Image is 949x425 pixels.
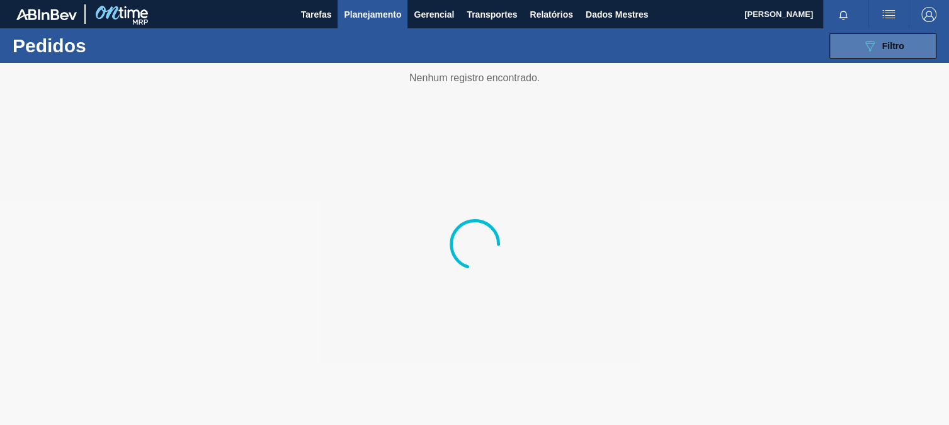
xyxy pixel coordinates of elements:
font: Filtro [882,41,904,51]
font: Tarefas [301,9,332,20]
img: ações do usuário [881,7,896,22]
font: Pedidos [13,35,86,56]
button: Filtro [829,33,936,59]
font: Planejamento [344,9,401,20]
font: Transportes [467,9,517,20]
font: Relatórios [530,9,572,20]
img: TNhmsLtSVTkK8tSr43FrP2fwEKptu5GPRR3wAAAABJRU5ErkJggg== [16,9,77,20]
font: Dados Mestres [586,9,649,20]
font: [PERSON_NAME] [744,9,813,19]
font: Gerencial [414,9,454,20]
img: Sair [921,7,936,22]
button: Notificações [823,6,863,23]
